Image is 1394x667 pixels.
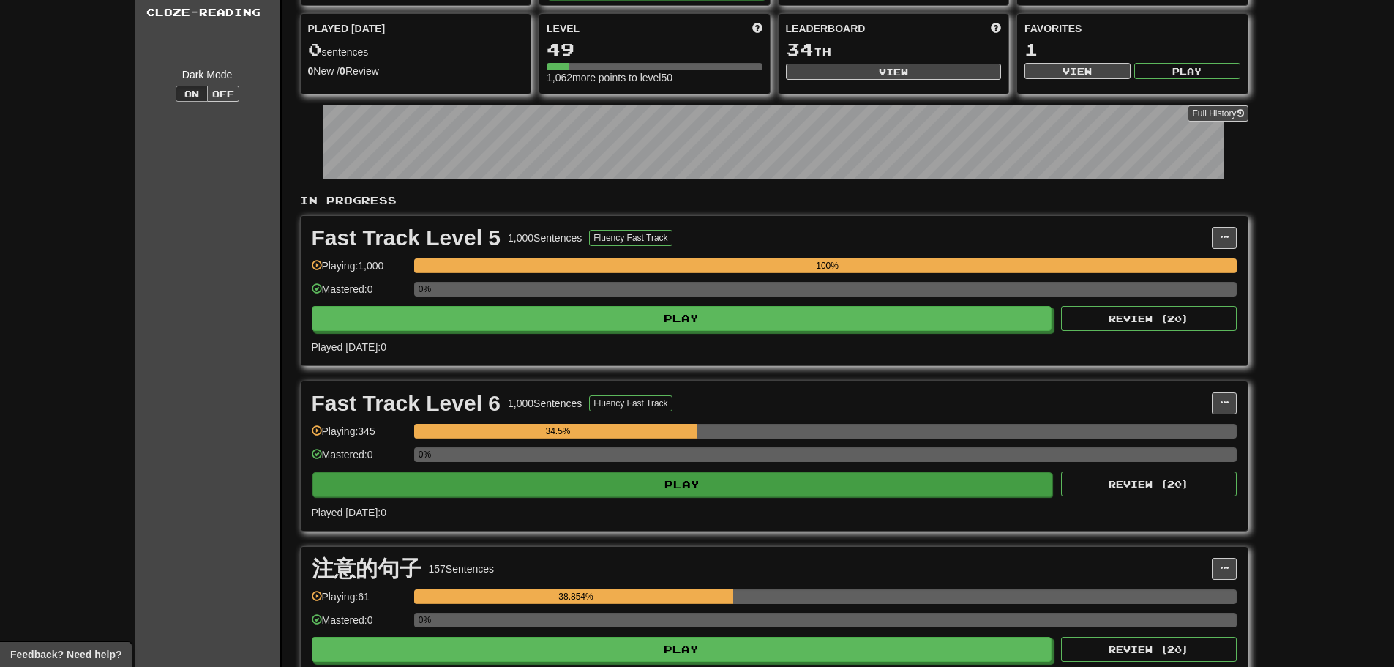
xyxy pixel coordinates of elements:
button: Off [207,86,239,102]
div: Fast Track Level 5 [312,227,501,249]
div: Fast Track Level 6 [312,392,501,414]
span: This week in points, UTC [991,21,1001,36]
div: 1,000 Sentences [508,231,582,245]
button: Review (20) [1061,472,1237,496]
div: 100% [419,258,1237,273]
button: Review (20) [1061,306,1237,331]
span: Score more points to level up [752,21,762,36]
button: Play [1134,63,1240,79]
div: 1,062 more points to level 50 [547,70,762,85]
span: Played [DATE] [308,21,386,36]
strong: 0 [308,65,314,77]
div: Mastered: 0 [312,282,407,306]
div: 38.854% [419,589,733,604]
div: Mastered: 0 [312,447,407,472]
div: 1 [1024,40,1240,59]
button: Fluency Fast Track [589,230,672,246]
div: 34.5% [419,424,698,439]
div: Favorites [1024,21,1240,36]
div: Mastered: 0 [312,613,407,637]
div: 49 [547,40,762,59]
a: Full History [1188,105,1248,122]
span: Played [DATE]: 0 [312,341,386,353]
p: In Progress [300,193,1248,208]
button: Play [312,306,1052,331]
strong: 0 [340,65,345,77]
div: 157 Sentences [429,562,495,576]
span: 34 [786,39,814,59]
button: View [786,64,1002,80]
button: Play [312,637,1052,662]
button: Fluency Fast Track [589,395,672,411]
div: New / Review [308,64,524,78]
span: Level [547,21,580,36]
button: Play [312,472,1053,497]
div: Dark Mode [146,67,269,82]
div: 注意的句子 [312,558,421,580]
div: sentences [308,40,524,59]
span: Played [DATE]: 0 [312,507,386,518]
div: Playing: 345 [312,424,407,448]
span: Open feedback widget [10,647,121,662]
span: 0 [308,39,322,59]
div: Playing: 1,000 [312,258,407,283]
button: View [1024,63,1131,79]
div: th [786,40,1002,59]
div: 1,000 Sentences [508,396,582,411]
button: Review (20) [1061,637,1237,662]
span: Leaderboard [786,21,866,36]
div: Playing: 61 [312,589,407,614]
button: On [176,86,208,102]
